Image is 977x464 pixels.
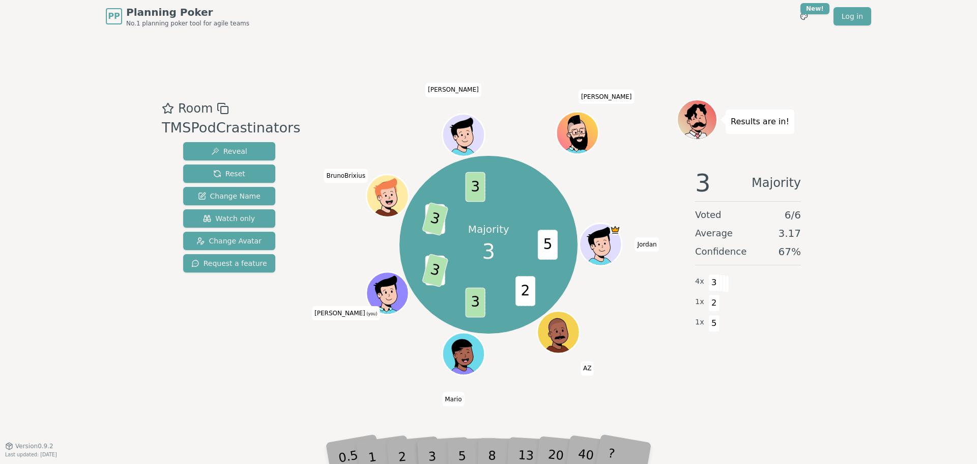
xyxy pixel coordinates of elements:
[183,254,275,272] button: Request a feature
[581,362,594,376] span: Click to change your name
[695,276,704,287] span: 4 x
[834,7,871,25] a: Log in
[422,202,449,236] span: 3
[5,442,53,450] button: Version0.9.2
[425,83,481,97] span: Click to change your name
[183,209,275,228] button: Watch only
[106,5,249,28] a: PPPlanning PokerNo.1 planning poker tool for agile teams
[695,208,722,222] span: Voted
[183,142,275,160] button: Reveal
[466,172,485,202] span: 3
[5,452,57,457] span: Last updated: [DATE]
[708,274,720,291] span: 3
[203,213,255,224] span: Watch only
[695,296,704,308] span: 1 x
[183,232,275,250] button: Change Avatar
[778,226,801,240] span: 3.17
[538,230,558,260] span: 5
[198,191,261,201] span: Change Name
[365,312,378,316] span: (you)
[324,169,368,183] span: Click to change your name
[211,146,247,156] span: Reveal
[695,226,733,240] span: Average
[779,244,801,259] span: 67 %
[213,169,245,179] span: Reset
[785,208,801,222] span: 6 / 6
[191,258,267,268] span: Request a feature
[162,118,300,139] div: TMSPodCrastinators
[126,5,249,19] span: Planning Poker
[368,274,408,313] button: Click to change your avatar
[695,317,704,328] span: 1 x
[752,171,801,195] span: Majority
[695,244,746,259] span: Confidence
[482,236,495,267] span: 3
[708,315,720,332] span: 5
[442,392,464,406] span: Click to change your name
[795,7,813,25] button: New!
[468,222,509,236] p: Majority
[635,237,659,252] span: Click to change your name
[15,442,53,450] span: Version 0.9.2
[312,306,380,320] span: Click to change your name
[731,115,789,129] p: Results are in!
[422,254,449,288] span: 3
[579,90,635,104] span: Click to change your name
[800,3,829,14] div: New!
[695,171,711,195] span: 3
[515,276,535,306] span: 2
[183,165,275,183] button: Reset
[126,19,249,28] span: No.1 planning poker tool for agile teams
[466,288,485,318] span: 3
[196,236,262,246] span: Change Avatar
[183,187,275,205] button: Change Name
[178,99,213,118] span: Room
[610,225,621,235] span: Jordan is the host
[708,294,720,312] span: 2
[162,99,174,118] button: Add as favourite
[108,10,120,22] span: PP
